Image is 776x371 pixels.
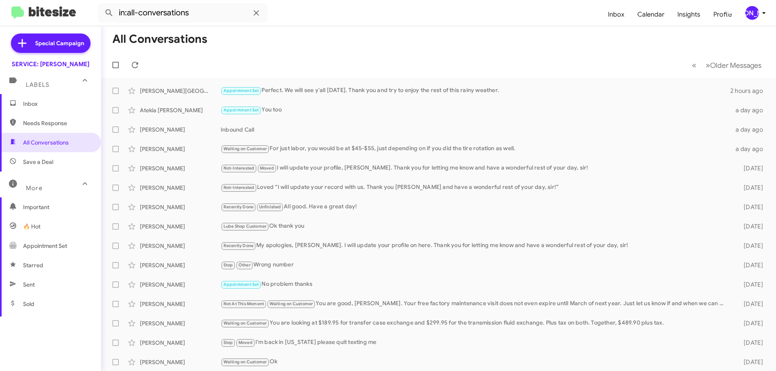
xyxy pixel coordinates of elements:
nav: Page navigation example [687,57,766,73]
div: [PERSON_NAME] [140,358,221,366]
div: [PERSON_NAME] [745,6,759,20]
div: [PERSON_NAME] [140,242,221,250]
span: Needs Response [23,119,92,127]
span: Lube Shop Customer [224,224,267,229]
span: Other [238,262,251,268]
div: [PERSON_NAME] [140,164,221,172]
div: a day ago [731,106,770,114]
span: Stop [224,262,233,268]
div: My apologies, [PERSON_NAME]. I will update your profile on here. Thank you for letting me know an... [221,241,731,250]
div: [DATE] [731,339,770,347]
span: Starred [23,261,43,269]
div: [PERSON_NAME] [140,184,221,192]
span: Waiting on Customer [224,359,267,365]
div: No problem thanks [221,280,731,289]
span: Recently Done [224,243,254,248]
div: I'm back in [US_STATE] please quit texting me [221,338,731,347]
span: Appointment Set [224,88,259,93]
span: Older Messages [710,61,761,70]
div: [DATE] [731,281,770,289]
span: Waiting on Customer [270,301,313,306]
span: Stop [224,340,233,345]
div: [DATE] [731,300,770,308]
div: [PERSON_NAME] [140,126,221,134]
span: » [706,60,710,70]
div: [DATE] [731,358,770,366]
div: Atekia [PERSON_NAME] [140,106,221,114]
a: Inbox [601,3,631,26]
span: Labels [26,81,49,88]
div: [DATE] [731,242,770,250]
span: More [26,184,42,192]
div: 2 hours ago [730,87,770,95]
span: Special Campaign [35,39,84,47]
input: Search [98,3,268,23]
span: Appointment Set [224,107,259,113]
div: [DATE] [731,261,770,269]
span: Not-Interested [224,185,255,190]
span: 🔥 Hot [23,222,40,231]
span: Sold [23,300,34,308]
span: Moved [238,340,253,345]
div: I will update your profile, [PERSON_NAME]. Thank you for letting me know and have a wonderful res... [221,163,731,173]
span: Not-Interested [224,166,255,171]
span: Important [23,203,92,211]
div: Wrong number [221,260,731,270]
button: Previous [687,57,701,73]
a: Profile [707,3,738,26]
div: [PERSON_NAME] [140,222,221,231]
span: Not At This Moment [224,301,264,306]
a: Special Campaign [11,34,91,53]
a: Insights [671,3,707,26]
div: [DATE] [731,184,770,192]
div: [DATE] [731,222,770,231]
a: Calendar [631,3,671,26]
div: Perfect. We will see y'all [DATE]. Thank you and try to enjoy the rest of this rainy weather. [221,86,730,95]
div: [DATE] [731,319,770,327]
div: Ok thank you [221,222,731,231]
span: Unfinished [259,204,281,210]
div: You are looking at $189.95 for transfer case exchange and $299.95 for the transmission fluid exch... [221,319,731,328]
span: Appointment Set [224,282,259,287]
div: a day ago [731,126,770,134]
span: All Conversations [23,138,69,147]
span: « [692,60,696,70]
span: Inbox [23,100,92,108]
div: [DATE] [731,203,770,211]
div: [PERSON_NAME] [140,281,221,289]
div: Loved “I will update your record with us. Thank you [PERSON_NAME] and have a wonderful rest of yo... [221,183,731,192]
div: [PERSON_NAME] [140,261,221,269]
h1: All Conversations [112,33,207,46]
span: Recently Done [224,204,254,210]
button: Next [701,57,766,73]
div: [PERSON_NAME][GEOGRAPHIC_DATA] [140,87,221,95]
div: You too [221,105,731,115]
div: [PERSON_NAME] [140,203,221,211]
span: Waiting on Customer [224,146,267,151]
span: Save a Deal [23,158,53,166]
div: [DATE] [731,164,770,172]
div: [PERSON_NAME] [140,145,221,153]
span: Waiting on Customer [224,321,267,326]
div: You are good, [PERSON_NAME]. Your free factory maintenance visit does not even expire until March... [221,299,731,308]
div: a day ago [731,145,770,153]
div: [PERSON_NAME] [140,339,221,347]
span: Moved [260,166,274,171]
div: Inbound Call [221,126,731,134]
span: Sent [23,281,35,289]
div: For just labor, you would be at $45-$55, just depending on if you did the tire rotation as well. [221,144,731,153]
div: [PERSON_NAME] [140,319,221,327]
div: Ok [221,357,731,367]
button: [PERSON_NAME] [738,6,767,20]
span: Appointment Set [23,242,67,250]
div: All good. Have a great day! [221,202,731,212]
div: SERVICE: [PERSON_NAME] [12,60,89,68]
div: [PERSON_NAME] [140,300,221,308]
